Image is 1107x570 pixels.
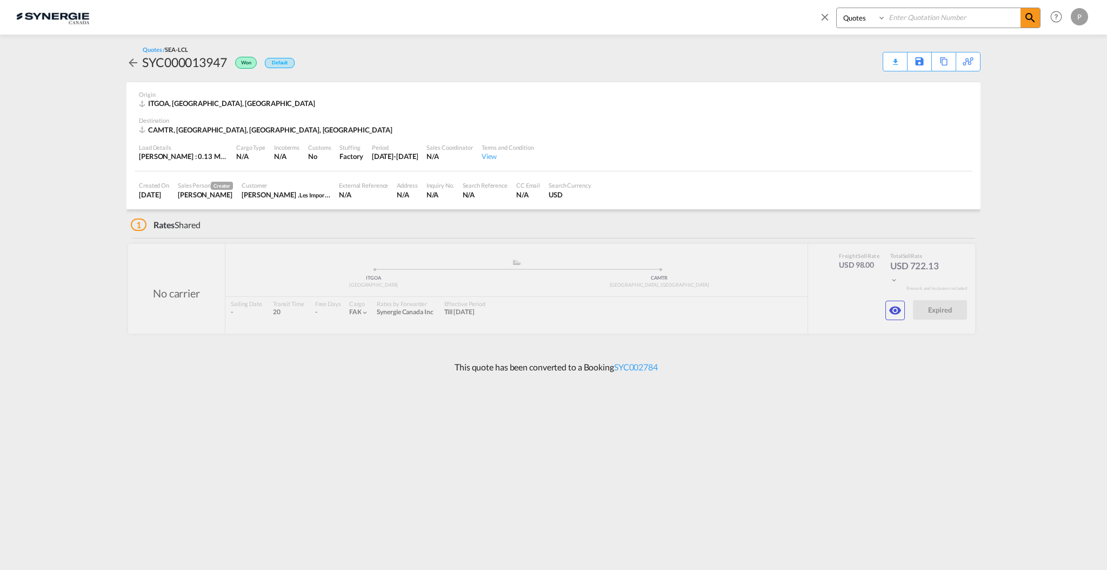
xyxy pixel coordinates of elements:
div: Factory Stuffing [339,151,363,161]
div: Terms and Condition [482,143,534,151]
div: N/A [463,190,508,200]
div: Customs [308,143,331,151]
div: Inquiry No. [426,181,454,189]
div: Address [397,181,417,189]
div: P [1071,8,1088,25]
span: ITGOA, [GEOGRAPHIC_DATA], [GEOGRAPHIC_DATA] [148,99,315,108]
md-icon: icon-arrow-left [126,56,139,69]
div: Default [265,58,295,68]
div: Quote PDF is not available at this time [889,52,902,62]
div: Help [1047,8,1071,27]
div: CAMTR, Montreal, QC, Americas [139,125,395,135]
div: Stuffing [339,143,363,151]
div: CC Email [516,181,540,189]
div: USD [549,190,591,200]
div: Chloe . [242,190,330,200]
md-icon: icon-download [889,54,902,62]
div: N/A [426,190,454,200]
span: Creator [211,182,233,190]
span: icon-magnify [1021,8,1040,28]
input: Enter Quotation Number [886,8,1021,27]
div: Incoterms [274,143,299,151]
div: Save As Template [908,52,931,71]
img: 1f56c880d42311ef80fc7dca854c8e59.png [16,5,89,29]
div: No [308,151,331,161]
span: Les Importations [DEMOGRAPHIC_DATA] Ltee [299,190,421,199]
div: N/A [274,151,286,161]
div: Quotes /SEA-LCL [143,45,188,54]
div: Origin [139,90,968,98]
span: icon-close [819,8,836,34]
span: 1 [131,218,146,231]
div: [PERSON_NAME] : 0.13 MT | Volumetric Wt : 1.00 CBM | Chargeable Wt : 1.00 W/M [139,151,228,161]
a: SYC002784 [614,362,658,372]
div: Period [372,143,418,151]
div: N/A [339,190,388,200]
div: Search Reference [463,181,508,189]
span: SEA-LCL [165,46,188,53]
div: Sales Person [178,181,233,190]
div: 3 Sep 2025 [372,151,418,161]
div: N/A [516,190,540,200]
div: External Reference [339,181,388,189]
md-icon: icon-close [819,11,831,23]
div: Created On [139,181,169,189]
span: Rates [154,220,175,230]
div: Pablo Gomez Saldarriaga [178,190,233,200]
md-icon: icon-eye [889,304,902,317]
div: ITGOA, Genova, Europe [139,98,318,108]
div: Load Details [139,143,228,151]
div: 8 Aug 2025 [139,190,169,200]
div: View [482,151,534,161]
div: N/A [236,151,265,161]
div: Customer [242,181,330,189]
div: icon-arrow-left [126,54,142,71]
md-icon: icon-magnify [1024,11,1037,24]
div: SYC000013947 [142,54,227,71]
span: Won [241,59,254,70]
button: icon-eye [885,301,905,320]
div: N/A [397,190,417,200]
div: Shared [131,219,201,231]
div: Search Currency [549,181,591,189]
span: Help [1047,8,1065,26]
div: N/A [426,151,472,161]
p: This quote has been converted to a Booking [449,361,658,373]
div: Destination [139,116,968,124]
div: Sales Coordinator [426,143,472,151]
div: Won [227,54,259,71]
div: Cargo Type [236,143,265,151]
